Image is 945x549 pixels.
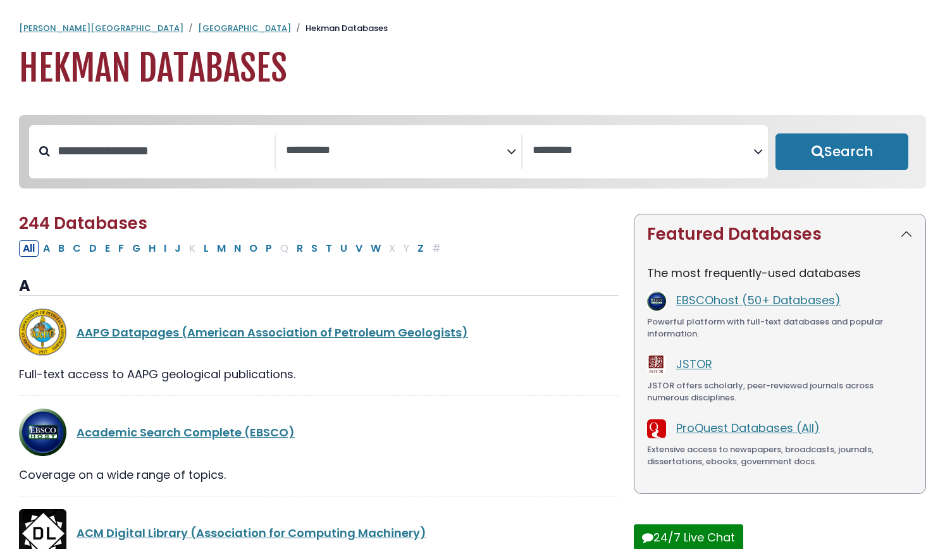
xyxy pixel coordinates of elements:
button: Filter Results S [307,240,321,257]
button: Filter Results U [337,240,351,257]
div: Alpha-list to filter by first letter of database name [19,240,446,256]
h1: Hekman Databases [19,47,926,90]
textarea: Search [533,144,753,157]
button: Filter Results O [245,240,261,257]
div: Extensive access to newspapers, broadcasts, journals, dissertations, ebooks, government docs. [647,443,913,468]
button: Filter Results I [160,240,170,257]
button: Filter Results H [145,240,159,257]
button: Filter Results F [114,240,128,257]
div: Full-text access to AAPG geological publications. [19,366,619,383]
button: Submit for Search Results [775,133,908,170]
a: ACM Digital Library (Association for Computing Machinery) [77,525,426,541]
button: Filter Results A [39,240,54,257]
a: JSTOR [676,356,712,372]
button: Filter Results Z [414,240,428,257]
button: All [19,240,39,257]
a: EBSCOhost (50+ Databases) [676,292,841,308]
nav: breadcrumb [19,22,926,35]
button: Filter Results G [128,240,144,257]
a: AAPG Datapages (American Association of Petroleum Geologists) [77,324,468,340]
textarea: Search [286,144,507,157]
button: Filter Results L [200,240,213,257]
div: Powerful platform with full-text databases and popular information. [647,316,913,340]
button: Filter Results D [85,240,101,257]
span: 244 Databases [19,212,147,235]
button: Filter Results M [213,240,230,257]
li: Hekman Databases [291,22,388,35]
div: JSTOR offers scholarly, peer-reviewed journals across numerous disciplines. [647,379,913,404]
button: Filter Results E [101,240,114,257]
button: Filter Results N [230,240,245,257]
button: Filter Results C [69,240,85,257]
button: Filter Results V [352,240,366,257]
input: Search database by title or keyword [50,140,275,161]
a: Academic Search Complete (EBSCO) [77,424,295,440]
nav: Search filters [19,115,926,188]
button: Filter Results R [293,240,307,257]
button: Filter Results B [54,240,68,257]
a: ProQuest Databases (All) [676,420,820,436]
div: Coverage on a wide range of topics. [19,466,619,483]
button: Featured Databases [634,214,925,254]
h3: A [19,277,619,296]
a: [GEOGRAPHIC_DATA] [198,22,291,34]
button: Filter Results T [322,240,336,257]
a: [PERSON_NAME][GEOGRAPHIC_DATA] [19,22,183,34]
button: Filter Results P [262,240,276,257]
button: Filter Results W [367,240,385,257]
p: The most frequently-used databases [647,264,913,281]
button: Filter Results J [171,240,185,257]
